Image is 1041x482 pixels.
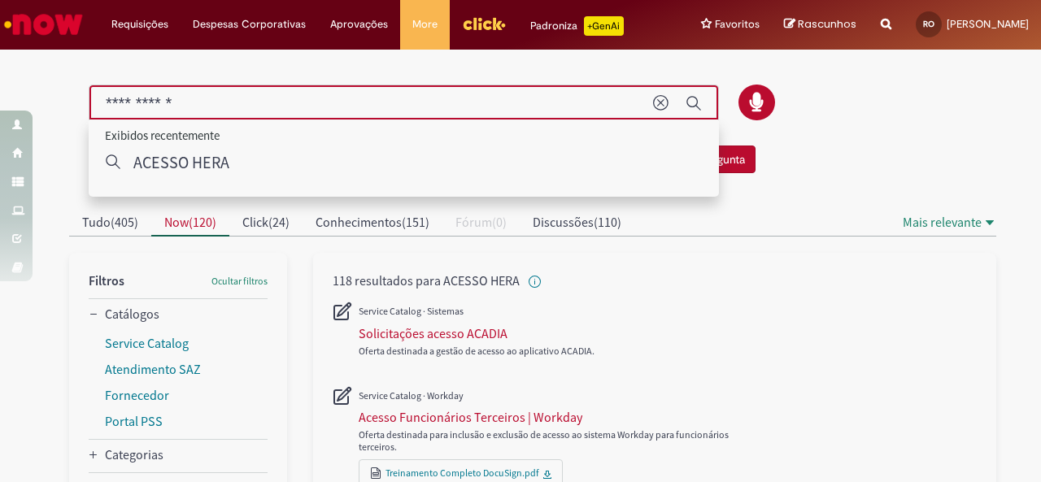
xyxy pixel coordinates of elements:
img: ServiceNow [2,8,85,41]
p: +GenAi [584,16,624,36]
img: click_logo_yellow_360x200.png [462,11,506,36]
span: Requisições [111,16,168,33]
span: Despesas Corporativas [193,16,306,33]
span: [PERSON_NAME] [947,17,1029,31]
div: Padroniza [530,16,624,36]
span: Aprovações [330,16,388,33]
a: Rascunhos [784,17,856,33]
span: Favoritos [715,16,760,33]
span: More [412,16,438,33]
span: Rascunhos [798,16,856,32]
span: RO [923,19,934,29]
